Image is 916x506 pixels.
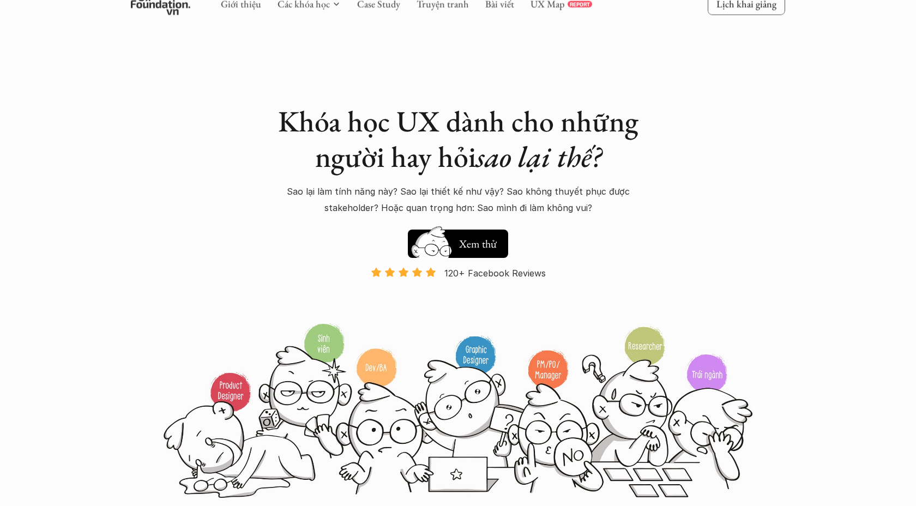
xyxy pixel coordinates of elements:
[408,224,508,258] a: Xem thử
[476,137,601,176] em: sao lại thế?
[267,104,649,174] h1: Khóa học UX dành cho những người hay hỏi
[361,267,555,322] a: 120+ Facebook Reviews
[459,236,497,251] h5: Xem thử
[570,1,590,8] p: REPORT
[444,265,546,281] p: 120+ Facebook Reviews
[267,183,649,216] p: Sao lại làm tính năng này? Sao lại thiết kế như vậy? Sao không thuyết phục được stakeholder? Hoặc...
[568,1,592,8] a: REPORT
